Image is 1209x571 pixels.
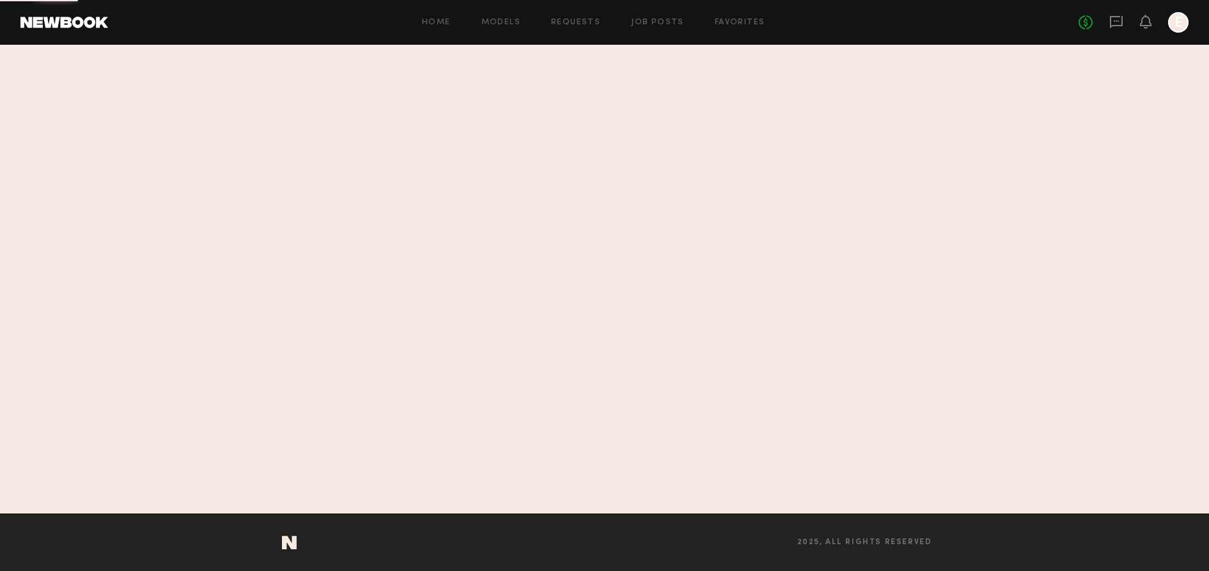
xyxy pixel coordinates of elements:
[715,19,765,27] a: Favorites
[422,19,451,27] a: Home
[551,19,600,27] a: Requests
[1168,12,1189,33] a: E
[797,538,932,547] span: 2025, all rights reserved
[631,19,684,27] a: Job Posts
[481,19,520,27] a: Models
